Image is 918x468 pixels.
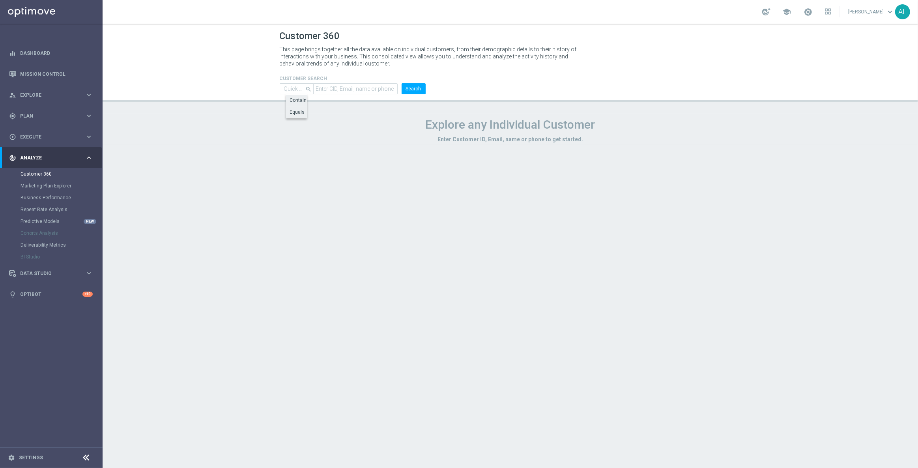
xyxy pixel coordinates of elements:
div: Data Studio [9,270,85,277]
div: BI Studio [21,251,102,263]
div: Customer 360 [21,168,102,180]
div: Deliverability Metrics [21,239,102,251]
a: Customer 360 [21,171,82,177]
button: person_search Explore keyboard_arrow_right [9,92,93,98]
span: Plan [20,114,85,118]
button: Mission Control [9,71,93,77]
button: play_circle_outline Execute keyboard_arrow_right [9,134,93,140]
i: keyboard_arrow_right [85,270,93,277]
a: Mission Control [20,64,93,84]
div: Cohorts Analysis [21,227,102,239]
div: Execute [9,133,85,140]
div: Mission Control [9,64,93,84]
i: gps_fixed [9,112,16,120]
div: Repeat Rate Analysis [21,204,102,215]
a: Optibot [20,284,82,305]
i: play_circle_outline [9,133,16,140]
i: keyboard_arrow_right [85,91,93,99]
a: Settings [19,455,43,460]
span: keyboard_arrow_down [886,7,894,16]
i: keyboard_arrow_right [85,133,93,140]
i: equalizer [9,50,16,57]
button: gps_fixed Plan keyboard_arrow_right [9,113,93,119]
button: Search [402,83,426,94]
button: Data Studio keyboard_arrow_right [9,270,93,277]
button: track_changes Analyze keyboard_arrow_right [9,155,93,161]
div: Predictive Models [21,215,102,227]
a: [PERSON_NAME]keyboard_arrow_down [847,6,895,18]
span: school [782,7,791,16]
div: Analyze [9,154,85,161]
input: Contains [280,83,314,94]
div: Optibot [9,284,93,305]
h1: Customer 360 [280,30,741,42]
div: Press SPACE to deselect this row. [286,95,320,107]
i: track_changes [9,154,16,161]
span: Execute [20,135,85,139]
span: Data Studio [20,271,85,276]
i: lightbulb [9,291,16,298]
div: Plan [9,112,85,120]
i: keyboard_arrow_right [85,112,93,120]
p: This page brings together all the data available on individual customers, from their demographic ... [280,46,583,67]
h1: Explore any Individual Customer [280,118,741,132]
div: Explore [9,92,85,99]
a: Business Performance [21,195,82,201]
div: +10 [82,292,93,297]
div: Contains [290,97,310,104]
div: NEW [84,219,96,224]
a: Repeat Rate Analysis [21,206,82,213]
div: AL [895,4,910,19]
div: Marketing Plan Explorer [21,180,102,192]
div: Equals [290,109,305,116]
span: Explore [20,93,85,97]
h3: Enter Customer ID, Email, name or phone to get started. [280,136,741,143]
span: Analyze [20,155,85,160]
div: Press SPACE to select this row. [286,107,320,118]
i: person_search [9,92,16,99]
button: lightbulb Optibot +10 [9,291,93,298]
h4: CUSTOMER SEARCH [280,76,426,81]
a: Marketing Plan Explorer [21,183,82,189]
i: search [305,84,312,93]
div: Dashboard [9,43,93,64]
i: settings [8,454,15,461]
a: Dashboard [20,43,93,64]
i: keyboard_arrow_right [85,154,93,161]
div: Business Performance [21,192,102,204]
a: Predictive Models [21,218,82,225]
input: Enter CID, Email, name or phone [313,83,397,94]
a: Deliverability Metrics [21,242,82,248]
button: equalizer Dashboard [9,50,93,56]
